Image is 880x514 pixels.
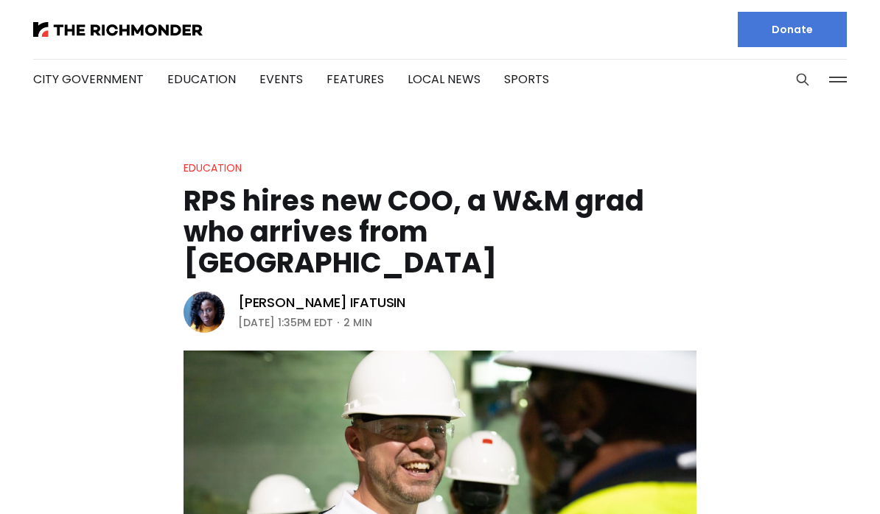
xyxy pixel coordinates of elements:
a: Events [259,71,303,88]
iframe: portal-trigger [755,442,880,514]
a: Features [326,71,384,88]
a: Local News [408,71,481,88]
a: City Government [33,71,144,88]
a: Donate [738,12,847,47]
a: Sports [504,71,549,88]
a: Education [184,161,242,175]
img: The Richmonder [33,22,203,37]
a: [PERSON_NAME] Ifatusin [238,294,405,311]
time: [DATE] 1:35PM EDT [238,314,333,331]
span: 2 min [343,314,372,331]
button: Search this site [792,68,814,91]
img: Victoria A. Ifatusin [184,292,225,333]
a: Education [167,71,236,88]
h1: RPS hires new COO, a W&M grad who arrives from [GEOGRAPHIC_DATA] [184,186,696,278]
